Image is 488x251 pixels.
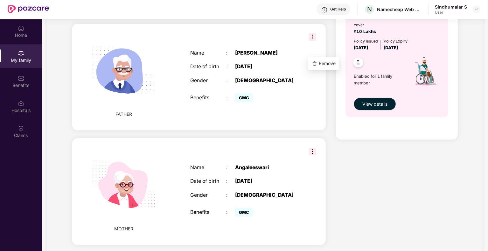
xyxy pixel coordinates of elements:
div: : [226,209,235,215]
img: svg+xml;base64,PHN2ZyB3aWR0aD0iMzIiIGhlaWdodD0iMzIiIHZpZXdCb3g9IjAgMCAzMiAzMiIgZmlsbD0ibm9uZSIgeG... [309,33,316,41]
div: [DEMOGRAPHIC_DATA] [235,78,298,84]
button: View details [354,98,396,110]
img: icon [405,51,445,95]
div: cover [354,22,379,28]
img: New Pazcare Logo [8,5,49,13]
div: Sindhumalar S [435,4,467,10]
img: svg+xml;base64,PHN2ZyB3aWR0aD0iMjAiIGhlaWdodD0iMjAiIHZpZXdCb3g9IjAgMCAyMCAyMCIgZmlsbD0ibm9uZSIgeG... [18,50,24,56]
div: Gender [190,78,226,84]
div: : [226,64,235,70]
img: svg+xml;base64,PHN2ZyBpZD0iSGVscC0zMngzMiIgeG1sbnM9Imh0dHA6Ly93d3cudzMub3JnLzIwMDAvc3ZnIiB3aWR0aD... [321,7,328,13]
div: Benefits [190,95,226,101]
div: Benefits [190,209,226,215]
img: svg+xml;base64,PHN2ZyBpZD0iRGVsZXRlLTMyeDMyIiB4bWxucz0iaHR0cDovL3d3dy53My5vcmcvMjAwMC9zdmciIHdpZH... [312,61,317,66]
div: [DATE] [235,64,298,70]
span: Enabled for 1 family member [354,73,405,86]
span: GMC [235,208,253,217]
div: : [226,78,235,84]
div: [PERSON_NAME] [235,50,298,56]
img: svg+xml;base64,PHN2ZyB4bWxucz0iaHR0cDovL3d3dy53My5vcmcvMjAwMC9zdmciIHdpZHRoPSIyMjQiIGhlaWdodD0iMT... [83,145,164,225]
img: svg+xml;base64,PHN2ZyBpZD0iSG9zcGl0YWxzIiB4bWxucz0iaHR0cDovL3d3dy53My5vcmcvMjAwMC9zdmciIHdpZHRoPS... [18,100,24,107]
div: Name [190,165,226,171]
span: [DATE] [354,45,368,50]
div: Date of birth [190,178,226,184]
div: Angaleeswari [235,165,298,171]
div: : [226,50,235,56]
div: : [226,178,235,184]
div: [DATE] [235,178,298,184]
div: : [226,95,235,101]
span: N [367,5,372,13]
div: User [435,10,467,15]
span: MOTHER [114,225,133,232]
div: Get Help [330,7,346,12]
img: svg+xml;base64,PHN2ZyB4bWxucz0iaHR0cDovL3d3dy53My5vcmcvMjAwMC9zdmciIHdpZHRoPSI0OC45NDMiIGhlaWdodD... [351,56,366,71]
div: Date of birth [190,64,226,70]
img: svg+xml;base64,PHN2ZyBpZD0iQmVuZWZpdHMiIHhtbG5zPSJodHRwOi8vd3d3LnczLm9yZy8yMDAwL3N2ZyIgd2lkdGg9Ij... [18,75,24,82]
div: : [226,165,235,171]
span: Remove [319,60,336,67]
img: svg+xml;base64,PHN2ZyBpZD0iSG9tZSIgeG1sbnM9Imh0dHA6Ly93d3cudzMub3JnLzIwMDAvc3ZnIiB3aWR0aD0iMjAiIG... [18,25,24,31]
span: FATHER [115,111,132,118]
div: Gender [190,192,226,198]
img: svg+xml;base64,PHN2ZyB3aWR0aD0iMzIiIGhlaWdodD0iMzIiIHZpZXdCb3g9IjAgMCAzMiAzMiIgZmlsbD0ibm9uZSIgeG... [309,148,316,155]
span: GMC [235,93,253,102]
div: [DEMOGRAPHIC_DATA] [235,192,298,198]
span: ₹10 Lakhs [354,29,379,34]
div: : [226,192,235,198]
img: svg+xml;base64,PHN2ZyBpZD0iQ2xhaW0iIHhtbG5zPSJodHRwOi8vd3d3LnczLm9yZy8yMDAwL3N2ZyIgd2lkdGg9IjIwIi... [18,125,24,132]
img: svg+xml;base64,PHN2ZyBpZD0iRHJvcGRvd24tMzJ4MzIiIHhtbG5zPSJodHRwOi8vd3d3LnczLm9yZy8yMDAwL3N2ZyIgd2... [474,7,479,12]
span: View details [362,101,387,108]
div: Policy issued [354,38,378,44]
img: svg+xml;base64,PHN2ZyB4bWxucz0iaHR0cDovL3d3dy53My5vcmcvMjAwMC9zdmciIHhtbG5zOnhsaW5rPSJodHRwOi8vd3... [83,30,164,111]
div: Name [190,50,226,56]
div: Namecheap Web services Pvt Ltd [377,6,422,12]
div: Policy Expiry [384,38,408,44]
span: [DATE] [384,45,398,50]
